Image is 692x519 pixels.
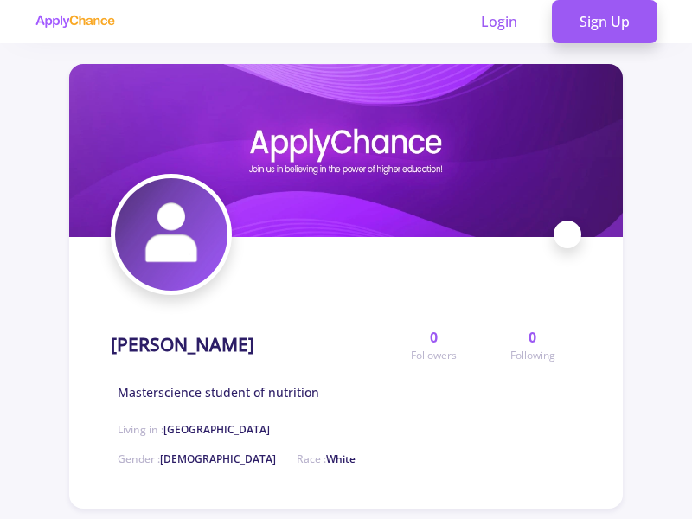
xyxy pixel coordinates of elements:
span: 0 [529,327,536,348]
span: Following [510,348,555,363]
img: Mary Youseficover image [69,64,623,237]
img: Mary Yousefiavatar [115,178,227,291]
span: [DEMOGRAPHIC_DATA] [160,452,276,466]
span: 0 [430,327,438,348]
span: White [326,452,356,466]
span: Race : [297,452,356,466]
a: 0Following [484,327,581,363]
span: [GEOGRAPHIC_DATA] [163,422,270,437]
span: Gender : [118,452,276,466]
a: 0Followers [385,327,483,363]
h1: [PERSON_NAME] [111,334,254,356]
span: Followers [411,348,457,363]
span: Masterscience student of nutrition [118,383,319,401]
span: Living in : [118,422,270,437]
img: applychance logo text only [35,15,115,29]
